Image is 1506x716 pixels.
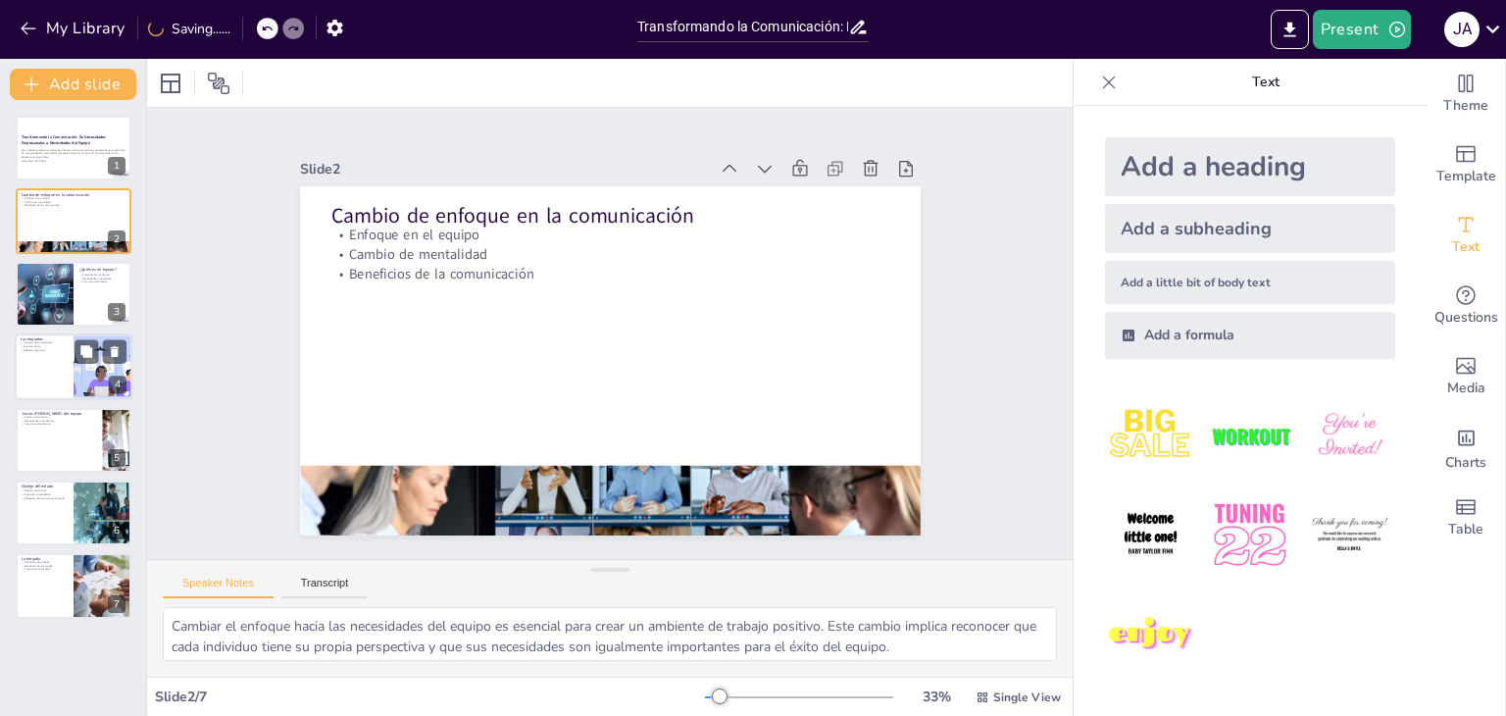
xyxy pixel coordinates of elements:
[22,410,97,416] p: Juicios [PERSON_NAME] del equipo
[15,13,133,44] button: My Library
[108,303,125,321] div: 3
[1313,10,1411,49] button: Present
[22,159,125,163] p: Generated with [URL]
[637,13,848,41] input: Insert title
[79,273,125,277] p: Diversidad en el equipo
[22,191,125,197] p: Cambio de enfoque en la comunicación
[16,188,131,253] div: 2
[148,20,230,38] div: Saving......
[16,116,131,180] div: 1
[22,199,125,203] p: Cambio de mentalidad
[21,345,68,349] p: Escucha activa
[1445,452,1486,474] span: Charts
[22,496,68,500] p: Reflexión sobre el comportamiento
[1105,137,1395,196] div: Add a heading
[1204,489,1295,581] img: 5.jpeg
[75,340,98,364] button: Duplicate Slide
[22,419,97,423] p: Necesidades insatisfechas
[103,340,126,364] button: Delete Slide
[22,556,68,562] p: La empatía
[79,281,125,284] p: Comunicación abierta
[79,277,125,281] p: Necesidades individuales
[330,264,889,283] p: Beneficios de la comunicación
[108,157,125,175] div: 1
[281,577,369,598] button: Transcript
[16,408,131,473] div: 5
[1427,129,1505,200] div: Add ready made slides
[1105,489,1196,581] img: 4.jpeg
[1105,312,1395,359] div: Add a formula
[1271,10,1309,49] button: Export to PowerPoint
[330,201,889,230] p: Cambio de enfoque en la comunicación
[155,68,186,99] div: Layout
[330,226,889,245] p: Enfoque en el equipo
[1444,10,1480,49] button: J A
[1304,390,1395,482] img: 3.jpeg
[22,203,125,207] p: Beneficios de la comunicación
[1427,59,1505,129] div: Change the overall theme
[1105,390,1196,482] img: 1.jpeg
[21,336,68,342] p: Las etiquetas
[207,72,230,95] span: Position
[16,553,131,618] div: 7
[108,595,125,613] div: 7
[15,333,132,400] div: 4
[108,522,125,539] div: 6
[21,341,68,345] p: Impacto de las etiquetas
[22,492,68,496] p: Expresión responsable
[1427,271,1505,341] div: Get real-time input from your audience
[1427,483,1505,553] div: Add a table
[10,69,136,100] button: Add slide
[1125,59,1407,106] p: Text
[16,262,131,327] div: 3
[108,230,125,248] div: 2
[1105,204,1395,253] div: Add a subheading
[1447,378,1485,399] span: Media
[108,449,125,467] div: 5
[22,415,97,419] p: Críticas constructivas
[155,688,705,706] div: Slide 2 / 7
[22,196,125,200] p: Enfoque en el equipo
[22,148,125,159] p: Este módulo explora el cambio de enfoque en la comunicación, destacando la importancia de compren...
[1427,341,1505,412] div: Add images, graphics, shapes or video
[1105,261,1395,304] div: Add a little bit of body text
[1436,166,1496,187] span: Template
[1452,236,1480,258] span: Text
[22,422,97,426] p: Comunicación efectiva
[330,245,889,265] p: Cambio de mentalidad
[1444,12,1480,47] div: J A
[1304,489,1395,581] img: 6.jpeg
[300,160,709,179] div: Slide 2
[1443,95,1488,117] span: Theme
[1105,589,1196,681] img: 7.jpeg
[1434,307,1498,329] span: Questions
[913,688,960,706] div: 33 %
[109,377,126,394] div: 4
[21,349,68,353] p: Reflexión personal
[22,564,68,568] p: Beneficios de la empatía
[79,267,125,273] p: ¿Quién es mi equipo?
[163,607,1057,661] textarea: Cambiar el enfoque hacia las necesidades del equipo es esencial para crear un ambiente de trabajo...
[16,481,131,545] div: 6
[22,568,68,572] p: Práctica de la empatía
[22,484,68,489] p: Manejo del enfado
[22,489,68,493] p: Gestión emocional
[1427,200,1505,271] div: Add text boxes
[163,577,274,598] button: Speaker Notes
[22,561,68,565] p: Definición de empatía
[22,134,106,145] strong: Transformando la Comunicación: De Necesidades Empresariales a Necesidades del Equipo
[1427,412,1505,483] div: Add charts and graphs
[1448,519,1483,540] span: Table
[1204,390,1295,482] img: 2.jpeg
[993,690,1061,705] span: Single View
